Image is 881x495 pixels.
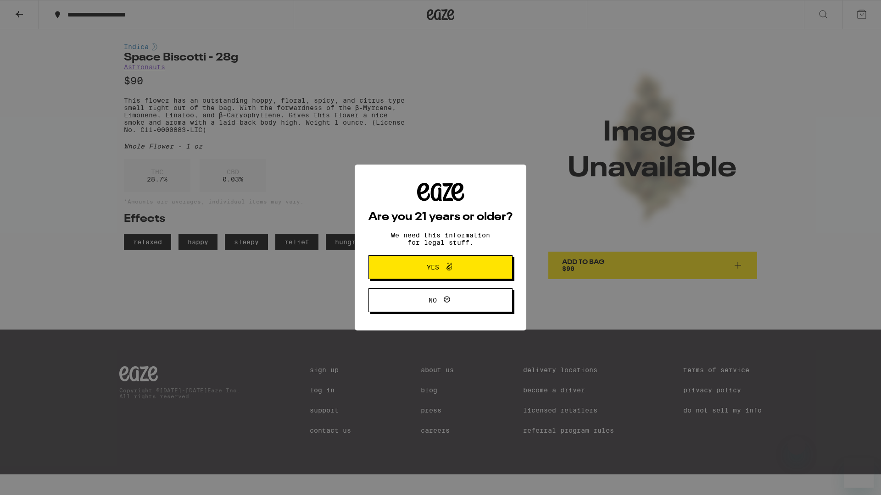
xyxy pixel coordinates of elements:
[429,297,437,303] span: No
[383,231,498,246] p: We need this information for legal stuff.
[787,436,806,455] iframe: Close message
[368,255,513,279] button: Yes
[427,264,439,270] span: Yes
[844,458,874,488] iframe: Button to launch messaging window
[368,212,513,223] h2: Are you 21 years or older?
[368,288,513,312] button: No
